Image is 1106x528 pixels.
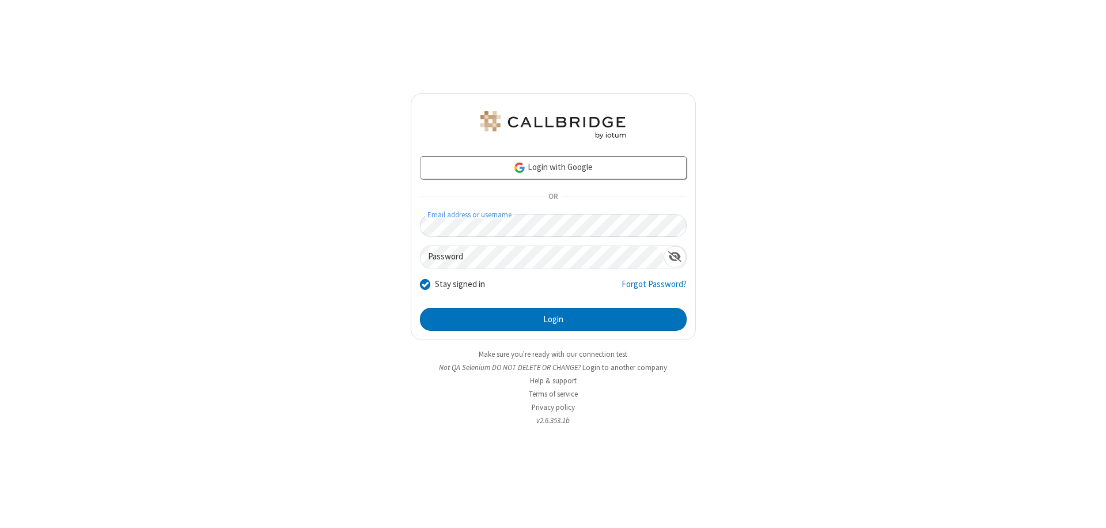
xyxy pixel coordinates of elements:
div: Show password [664,246,686,267]
li: v2.6.353.1b [411,415,696,426]
a: Help & support [530,376,577,386]
input: Password [421,246,664,269]
span: OR [544,189,562,205]
input: Email address or username [420,214,687,237]
a: Terms of service [529,389,578,399]
label: Stay signed in [435,278,485,291]
button: Login to another company [582,362,667,373]
img: QA Selenium DO NOT DELETE OR CHANGE [478,111,628,139]
a: Privacy policy [532,402,575,412]
a: Login with Google [420,156,687,179]
a: Make sure you're ready with our connection test [479,349,627,359]
li: Not QA Selenium DO NOT DELETE OR CHANGE? [411,362,696,373]
img: google-icon.png [513,161,526,174]
a: Forgot Password? [622,278,687,300]
button: Login [420,308,687,331]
